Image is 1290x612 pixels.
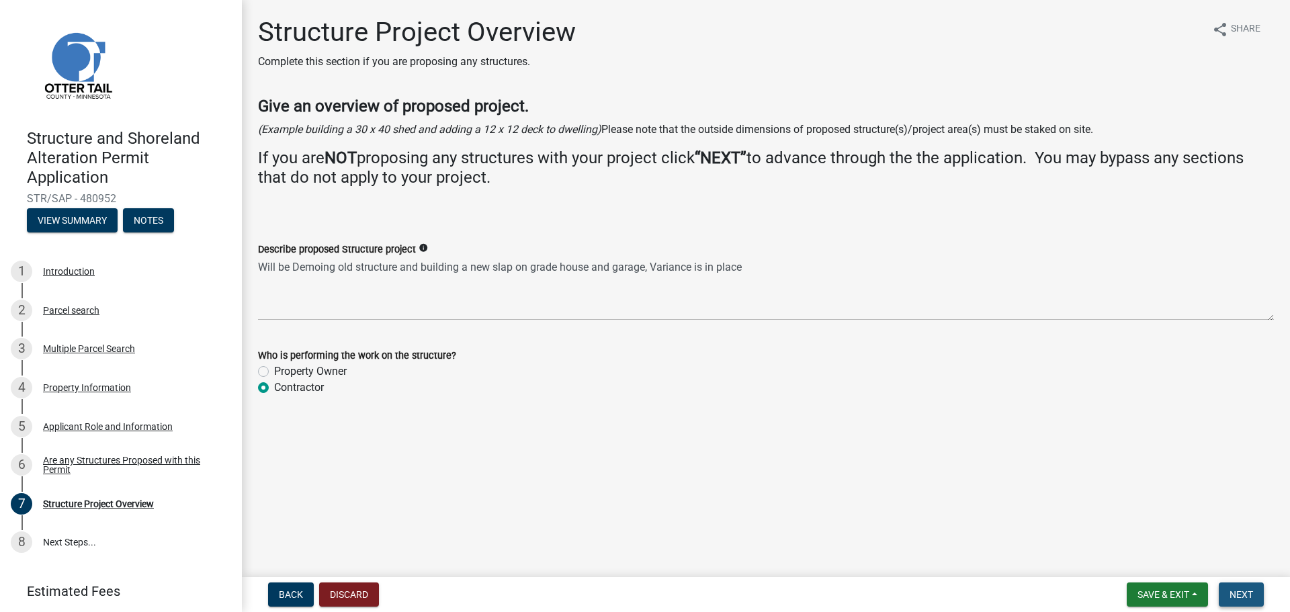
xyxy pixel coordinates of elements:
[1219,582,1264,607] button: Next
[258,351,456,361] label: Who is performing the work on the structure?
[11,377,32,398] div: 4
[325,148,357,167] strong: NOT
[43,422,173,431] div: Applicant Role and Information
[1201,16,1271,42] button: shareShare
[258,54,576,70] p: Complete this section if you are proposing any structures.
[27,14,128,115] img: Otter Tail County, Minnesota
[27,192,215,205] span: STR/SAP - 480952
[274,380,324,396] label: Contractor
[43,306,99,315] div: Parcel search
[268,582,314,607] button: Back
[258,122,1274,138] p: Please note that the outside dimensions of proposed structure(s)/project area(s) must be staked o...
[695,148,746,167] strong: “NEXT”
[11,454,32,476] div: 6
[11,338,32,359] div: 3
[123,208,174,232] button: Notes
[11,578,220,605] a: Estimated Fees
[274,363,347,380] label: Property Owner
[279,589,303,600] span: Back
[1230,589,1253,600] span: Next
[258,16,576,48] h1: Structure Project Overview
[27,129,231,187] h4: Structure and Shoreland Alteration Permit Application
[1137,589,1189,600] span: Save & Exit
[1231,21,1260,38] span: Share
[11,493,32,515] div: 7
[258,97,529,116] strong: Give an overview of proposed project.
[27,216,118,227] wm-modal-confirm: Summary
[11,300,32,321] div: 2
[11,261,32,282] div: 1
[11,416,32,437] div: 5
[123,216,174,227] wm-modal-confirm: Notes
[43,267,95,276] div: Introduction
[1127,582,1208,607] button: Save & Exit
[43,499,154,509] div: Structure Project Overview
[319,582,379,607] button: Discard
[43,383,131,392] div: Property Information
[27,208,118,232] button: View Summary
[258,123,601,136] i: (Example building a 30 x 40 shed and adding a 12 x 12 deck to dwelling)
[258,148,1274,187] h4: If you are proposing any structures with your project click to advance through the the applicatio...
[1212,21,1228,38] i: share
[43,344,135,353] div: Multiple Parcel Search
[43,455,220,474] div: Are any Structures Proposed with this Permit
[258,245,416,255] label: Describe proposed Structure project
[11,531,32,553] div: 8
[419,243,428,253] i: info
